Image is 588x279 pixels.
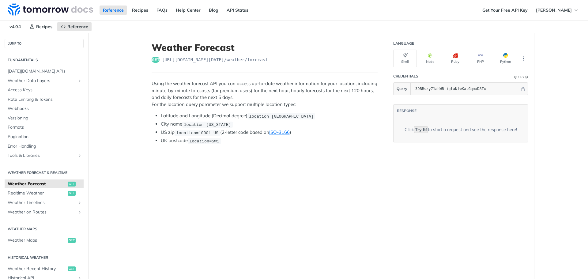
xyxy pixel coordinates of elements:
span: get [152,57,160,63]
svg: More ellipsis [521,56,526,61]
code: location=10001 US [175,130,220,136]
span: https://api.tomorrow.io/v4/weather/forecast [162,57,268,63]
a: Help Center [172,6,204,15]
input: apikey [412,83,520,95]
a: Recipes [26,22,56,31]
h2: Fundamentals [5,57,84,63]
h2: Weather Maps [5,226,84,232]
a: Tools & LibrariesShow subpages for Tools & Libraries [5,151,84,160]
img: Tomorrow.io Weather API Docs [8,3,93,16]
a: Recipes [129,6,152,15]
button: Shell [393,50,417,67]
button: Show subpages for Weather Data Layers [77,78,82,83]
span: [DATE][DOMAIN_NAME] APIs [8,68,82,74]
div: Click to start a request and see the response here! [405,126,517,133]
button: Show subpages for Weather Timelines [77,200,82,205]
button: [PERSON_NAME] [533,6,582,15]
span: Access Keys [8,87,82,93]
a: ISO-3166 [269,129,290,135]
code: Try It! [414,126,428,133]
p: Using the weather forecast API you can access up-to-date weather information for your location, i... [152,80,378,108]
div: Language [393,41,414,46]
a: [DATE][DOMAIN_NAME] APIs [5,67,84,76]
span: Rate Limiting & Tokens [8,96,82,103]
h2: Weather Forecast & realtime [5,170,84,175]
code: location=[US_STATE] [182,122,233,128]
span: Weather Forecast [8,181,66,187]
i: Information [525,76,528,79]
span: Realtime Weather [8,190,66,196]
button: Ruby [443,50,467,67]
button: Query [394,83,411,95]
code: location=[GEOGRAPHIC_DATA] [247,113,315,119]
button: Node [418,50,442,67]
code: location=SW1 [188,138,221,144]
span: get [68,191,76,196]
button: RESPONSE [397,108,417,114]
a: Formats [5,123,84,132]
a: Weather Data LayersShow subpages for Weather Data Layers [5,76,84,85]
span: Weather Data Layers [8,78,76,84]
a: Weather Mapsget [5,236,84,245]
span: Error Handling [8,143,82,149]
a: Rate Limiting & Tokens [5,95,84,104]
a: Webhooks [5,104,84,113]
span: Formats [8,124,82,130]
a: Access Keys [5,85,84,95]
div: Query [514,75,524,79]
span: Recipes [36,24,52,29]
span: Webhooks [8,106,82,112]
a: Reference [100,6,127,15]
li: Latitude and Longitude (Decimal degree) [161,112,378,119]
li: City name [161,121,378,128]
a: Pagination [5,132,84,141]
span: Weather on Routes [8,209,76,215]
span: Versioning [8,115,82,121]
a: Weather on RoutesShow subpages for Weather on Routes [5,208,84,217]
span: Reference [67,24,88,29]
span: get [68,238,76,243]
span: Weather Timelines [8,200,76,206]
a: Get Your Free API Key [479,6,531,15]
h2: Historical Weather [5,255,84,260]
li: UK postcode [161,137,378,144]
a: Weather TimelinesShow subpages for Weather Timelines [5,198,84,207]
a: Blog [205,6,222,15]
a: API Status [223,6,252,15]
a: Weather Recent Historyget [5,264,84,273]
a: FAQs [153,6,171,15]
span: Query [397,86,407,92]
div: Credentials [393,74,418,79]
a: Versioning [5,114,84,123]
span: v4.0.1 [6,22,24,31]
span: [PERSON_NAME] [536,7,572,13]
div: QueryInformation [514,75,528,79]
button: More Languages [519,54,528,63]
button: Show subpages for Tools & Libraries [77,153,82,158]
a: Error Handling [5,142,84,151]
span: get [68,182,76,187]
li: US zip (2-letter code based on ) [161,129,378,136]
span: Tools & Libraries [8,153,76,159]
button: Python [494,50,517,67]
span: Weather Recent History [8,266,66,272]
button: PHP [469,50,492,67]
span: Pagination [8,134,82,140]
span: get [68,266,76,271]
h1: Weather Forecast [152,42,378,53]
a: Realtime Weatherget [5,189,84,198]
button: JUMP TO [5,39,84,48]
button: Show subpages for Weather on Routes [77,210,82,215]
span: Weather Maps [8,237,66,243]
button: Hide [520,86,526,92]
a: Reference [57,22,92,31]
a: Weather Forecastget [5,179,84,189]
